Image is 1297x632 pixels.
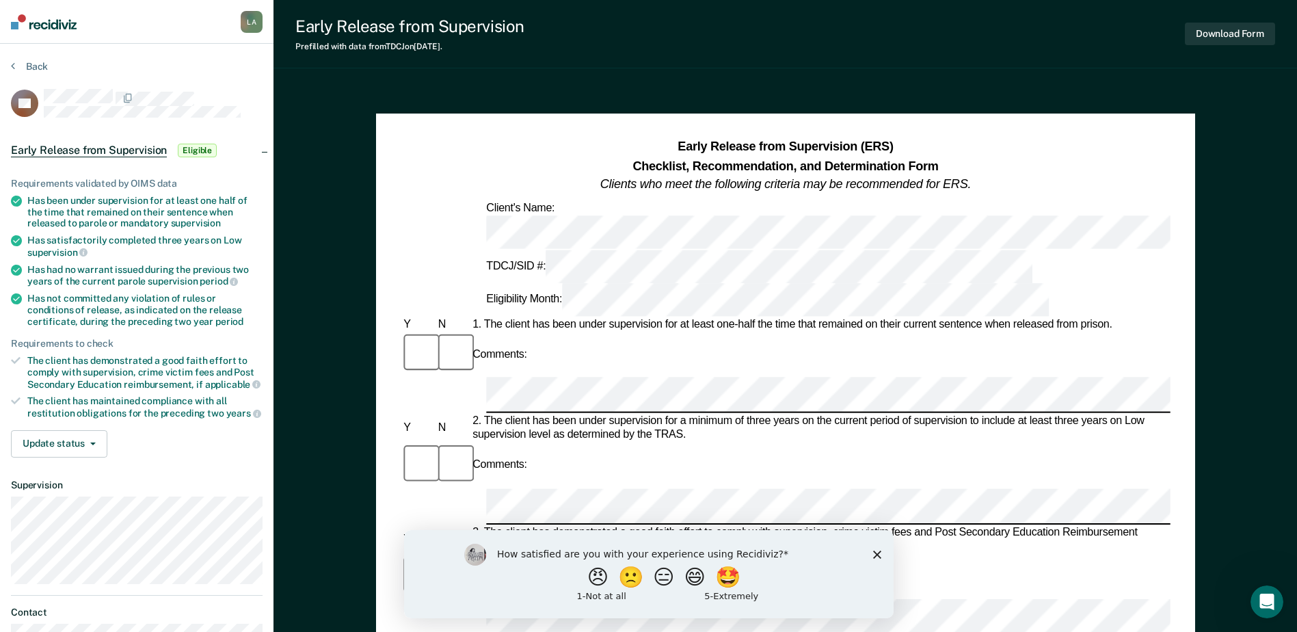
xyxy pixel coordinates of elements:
[27,395,263,419] div: The client has maintained compliance with all restitution obligations for the preceding two
[295,16,524,36] div: Early Release from Supervision
[11,60,48,73] button: Back
[27,264,263,287] div: Has had no warrant issued during the previous two years of the current parole supervision
[241,11,263,33] button: LA
[11,338,263,350] div: Requirements to check
[178,144,217,157] span: Eligible
[27,247,88,258] span: supervision
[295,42,524,51] div: Prefilled with data from TDCJ on [DATE] .
[11,479,263,491] dt: Supervision
[404,530,894,618] iframe: Survey by Kim from Recidiviz
[11,607,263,618] dt: Contact
[600,177,971,191] em: Clients who meet the following criteria may be recommended for ERS.
[1251,585,1283,618] iframe: Intercom live chat
[27,235,263,258] div: Has satisfactorily completed three years on Low
[241,11,263,33] div: L A
[401,533,435,547] div: Y
[11,144,167,157] span: Early Release from Supervision
[470,347,530,361] div: Comments:
[11,178,263,189] div: Requirements validated by OIMS data
[483,250,1035,283] div: TDCJ/SID #:
[470,415,1171,443] div: 2. The client has been under supervision for a minimum of three years on the current period of su...
[200,276,238,287] span: period
[11,430,107,458] button: Update status
[171,218,221,228] span: supervision
[632,159,938,172] strong: Checklist, Recommendation, and Determination Form
[1185,23,1275,45] button: Download Form
[205,379,260,390] span: applicable
[226,408,261,419] span: years
[435,318,469,332] div: N
[470,458,530,472] div: Comments:
[27,195,263,229] div: Has been under supervision for at least one half of the time that remained on their sentence when...
[401,318,435,332] div: Y
[27,293,263,327] div: Has not committed any violation of rules or conditions of release, as indicated on the release ce...
[27,355,263,390] div: The client has demonstrated a good faith effort to comply with supervision, crime victim fees and...
[215,316,243,327] span: period
[470,318,1171,332] div: 1. The client has been under supervision for at least one-half the time that remained on their cu...
[435,422,469,436] div: N
[483,283,1052,317] div: Eligibility Month:
[401,422,435,436] div: Y
[470,526,1171,553] div: 3. The client has demonstrated a good faith effort to comply with supervision, crime victim fees ...
[678,140,893,154] strong: Early Release from Supervision (ERS)
[11,14,77,29] img: Recidiviz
